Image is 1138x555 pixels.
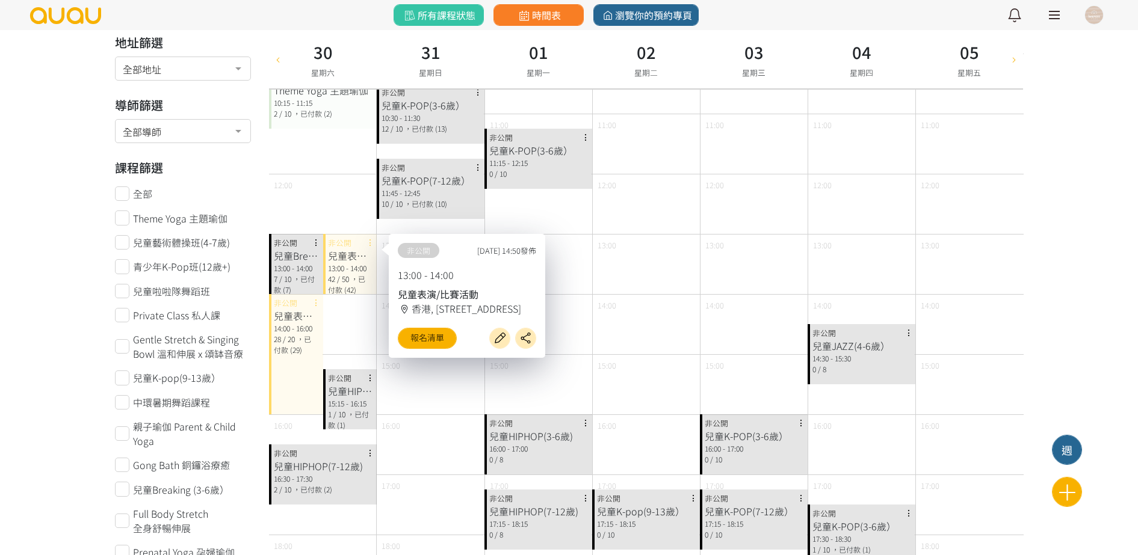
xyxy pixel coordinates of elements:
[818,544,830,554] span: / 10
[328,384,373,398] div: 兒童HIPHOP(3-6歲)
[1053,442,1081,458] div: 週
[133,395,210,409] span: 中環暑期舞蹈課程
[274,263,318,274] div: 13:00 - 14:00
[495,168,507,179] span: / 10
[274,540,292,551] span: 18:00
[115,96,252,114] h3: 導師篩選
[921,299,939,311] span: 14:00
[398,243,439,258] span: 非公開
[813,420,832,431] span: 16:00
[813,239,832,251] span: 13:00
[527,67,550,78] span: 星期一
[705,299,724,311] span: 14:00
[382,123,389,133] span: 12
[133,458,230,472] span: Gong Bath 銅鑼浴療癒
[337,274,349,284] span: / 50
[293,108,332,118] span: ，已付款 (2)
[921,239,939,251] span: 13:00
[602,529,614,539] span: / 10
[133,259,230,274] span: 青少年K-Pop班(12歲+)
[490,119,509,130] span: 11:00
[382,112,480,123] div: 10:30 - 11:30
[490,360,509,371] span: 15:00
[404,198,447,209] span: ，已付款 (10)
[710,529,722,539] span: / 10
[921,480,939,491] span: 17:00
[742,67,765,78] span: 星期三
[813,480,832,491] span: 17:00
[598,119,616,130] span: 11:00
[818,364,826,374] span: / 8
[812,519,911,533] div: 兒童K-POP(3-6歲）
[274,484,277,494] span: 2
[115,159,252,177] h3: 課程篩選
[705,480,724,491] span: 17:00
[705,360,724,371] span: 15:00
[279,274,291,284] span: / 10
[705,429,803,443] div: 兒童K-POP(3-6歲）
[957,67,981,78] span: 星期五
[495,454,503,464] span: / 8
[398,301,536,316] div: 香港, [STREET_ADDRESS]
[593,4,699,26] a: 瀏覽你的預約專頁
[133,284,210,298] span: 兒童啦啦隊舞蹈班
[133,235,230,250] span: 兒童藝術體操班(4-7歲)
[328,274,335,284] span: 42
[634,40,658,64] h3: 02
[123,123,243,138] span: 全部導師
[705,504,803,518] div: 兒童K-POP(7-12歲）
[274,334,281,344] span: 28
[812,353,911,364] div: 14:30 - 15:30
[328,409,369,430] span: ，已付款 (1)
[850,67,873,78] span: 星期四
[311,67,335,78] span: 星期六
[957,40,981,64] h3: 05
[328,263,373,274] div: 13:00 - 14:00
[328,248,373,263] div: 兒童表演/比賽活動
[391,198,403,209] span: / 10
[293,484,332,494] span: ，已付款 (2)
[274,108,277,118] span: 2
[391,123,403,133] span: / 10
[490,480,509,491] span: 17:00
[705,239,724,251] span: 13:00
[333,409,345,419] span: / 10
[133,419,251,448] span: 親子瑜伽 Parent & Child Yoga
[489,443,587,454] div: 16:00 - 17:00
[419,40,442,64] h3: 31
[598,239,616,251] span: 13:00
[274,97,372,108] div: 10:15 - 11:15
[133,211,227,225] span: Theme Yoga 主題瑜伽
[274,323,318,334] div: 14:00 - 16:00
[328,398,373,409] div: 15:15 - 16:15
[813,299,832,311] span: 14:00
[489,504,587,518] div: 兒童HIPHOP(7-12歲)
[489,429,587,443] div: 兒童HIPHOP(3-6歲)
[493,4,584,26] a: 時間表
[382,198,389,209] span: 10
[921,119,939,130] span: 11:00
[382,173,480,188] div: 兒童K-POP(7-12歲）
[634,67,658,78] span: 星期二
[274,459,372,473] div: 兒童HIPHOP(7-12歲)
[133,308,220,322] span: Private Class 私人課
[133,370,221,385] span: 兒童K-pop(9-13歲）
[600,8,692,22] span: 瀏覽你的預約專頁
[705,119,724,130] span: 11:00
[705,179,724,191] span: 12:00
[274,83,372,97] div: Theme Yoga 主題瑜伽
[398,328,457,349] a: 報名清單
[921,179,939,191] span: 12:00
[382,420,400,431] span: 16:00
[832,544,871,554] span: ，已付款 (1)
[279,484,291,494] span: / 10
[382,540,400,551] span: 18:00
[597,529,601,539] span: 0
[597,518,695,529] div: 17:15 - 18:15
[710,454,722,464] span: / 10
[398,268,536,282] p: 13:00 - 14:00
[382,360,400,371] span: 15:00
[115,34,252,52] h3: 地址篩選
[489,143,587,158] div: 兒童K-POP(3-6歲）
[813,179,832,191] span: 12:00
